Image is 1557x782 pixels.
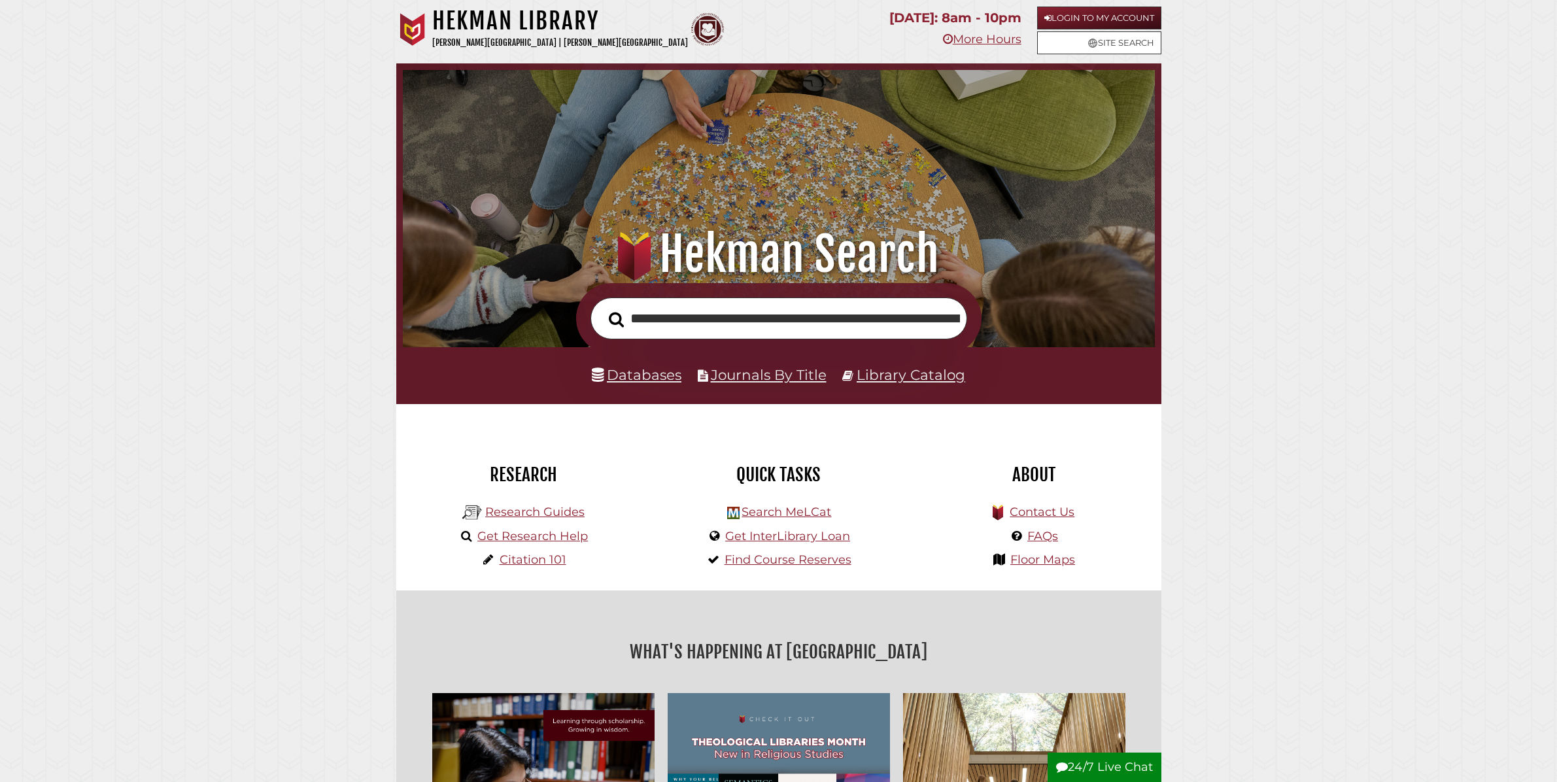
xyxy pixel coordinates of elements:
a: Floor Maps [1010,552,1075,567]
h2: Research [406,464,642,486]
button: Search [602,308,630,331]
p: [DATE]: 8am - 10pm [889,7,1021,29]
a: Library Catalog [857,366,965,383]
p: [PERSON_NAME][GEOGRAPHIC_DATA] | [PERSON_NAME][GEOGRAPHIC_DATA] [432,35,688,50]
a: Get InterLibrary Loan [725,529,850,543]
a: Citation 101 [500,552,566,567]
img: Hekman Library Logo [462,503,482,522]
a: More Hours [943,32,1021,46]
a: Find Course Reserves [725,552,851,567]
a: Databases [592,366,681,383]
img: Calvin University [396,13,429,46]
a: Login to My Account [1037,7,1161,29]
a: Contact Us [1010,505,1074,519]
img: Hekman Library Logo [727,507,740,519]
a: FAQs [1027,529,1058,543]
h1: Hekman Library [432,7,688,35]
a: Journals By Title [711,366,827,383]
a: Site Search [1037,31,1161,54]
i: Search [609,311,624,328]
h2: About [916,464,1152,486]
img: Calvin Theological Seminary [691,13,724,46]
h1: Hekman Search [426,226,1131,283]
h2: Quick Tasks [661,464,897,486]
a: Research Guides [485,505,585,519]
a: Get Research Help [477,529,588,543]
h2: What's Happening at [GEOGRAPHIC_DATA] [406,637,1152,667]
a: Search MeLCat [742,505,831,519]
